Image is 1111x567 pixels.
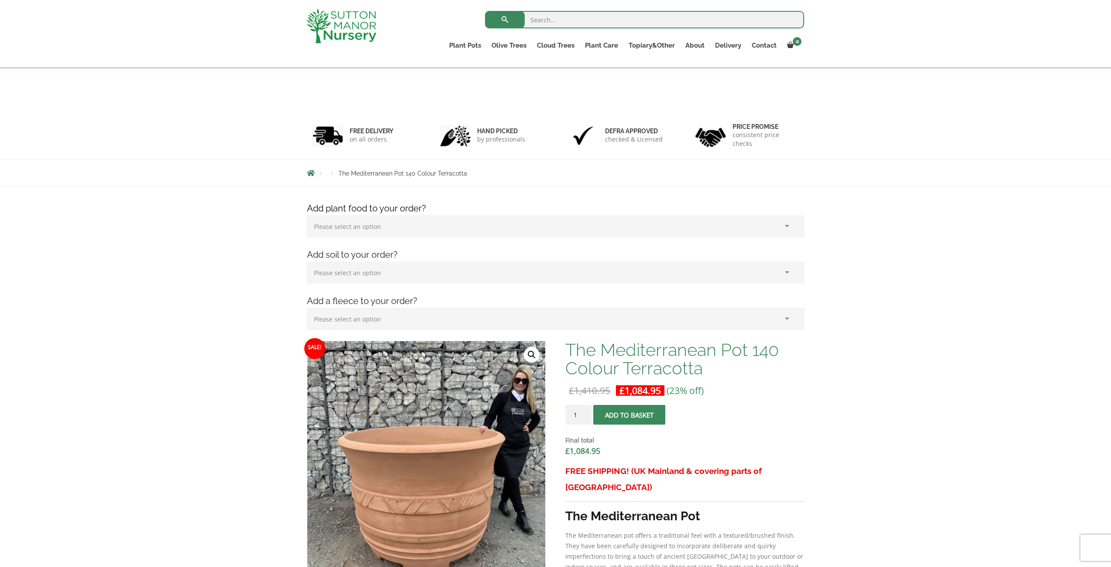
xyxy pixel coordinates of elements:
[350,135,393,144] p: on all orders
[300,202,811,215] h4: Add plant food to your order?
[524,347,540,363] a: View full-screen image gallery
[485,11,804,28] input: Search...
[619,384,625,397] span: £
[565,446,600,456] bdi: 1,084.95
[313,124,343,147] img: 1.jpg
[623,39,680,52] a: Topiary&Other
[565,463,804,495] h3: FREE SHIPPING! (UK Mainland & covering parts of [GEOGRAPHIC_DATA])
[440,124,471,147] img: 2.jpg
[565,509,700,523] strong: The Mediterranean Pot
[733,123,799,131] h6: Price promise
[569,384,574,397] span: £
[477,127,525,135] h6: hand picked
[667,384,704,397] span: (23% off)
[619,384,661,397] bdi: 1,084.95
[350,127,393,135] h6: FREE DELIVERY
[300,294,811,308] h4: Add a fleece to your order?
[477,135,525,144] p: by professionals
[532,39,580,52] a: Cloud Trees
[746,39,782,52] a: Contact
[695,122,726,149] img: 4.jpg
[580,39,623,52] a: Plant Care
[565,405,592,425] input: Product quantity
[568,124,598,147] img: 3.jpg
[306,9,376,43] img: logo
[565,341,804,377] h1: The Mediterranean Pot 140 Colour Terracotta
[710,39,746,52] a: Delivery
[793,37,801,46] span: 0
[565,435,804,446] dt: Final total
[338,170,467,177] span: The Mediterranean Pot 140 Colour Terracotta
[605,127,663,135] h6: Defra approved
[569,384,610,397] bdi: 1,410.95
[605,135,663,144] p: checked & Licensed
[680,39,710,52] a: About
[782,39,804,52] a: 0
[565,446,570,456] span: £
[300,248,811,262] h4: Add soil to your order?
[444,39,486,52] a: Plant Pots
[304,338,325,359] span: Sale!
[307,169,805,176] nav: Breadcrumbs
[486,39,532,52] a: Olive Trees
[733,131,799,148] p: consistent price checks
[593,405,665,425] button: Add to basket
